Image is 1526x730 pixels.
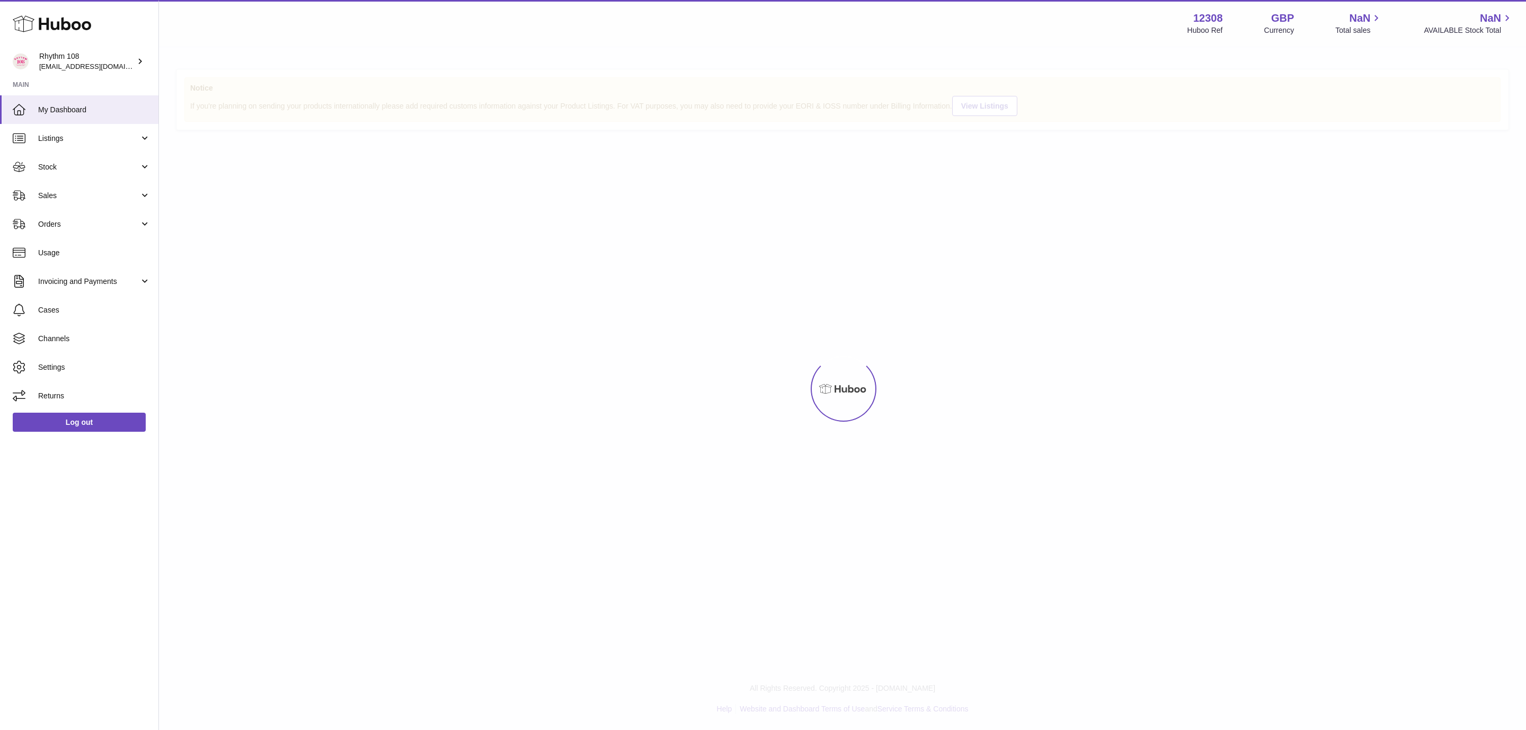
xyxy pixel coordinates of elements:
[1193,11,1223,25] strong: 12308
[1335,11,1382,35] a: NaN Total sales
[38,105,150,115] span: My Dashboard
[38,334,150,344] span: Channels
[38,219,139,229] span: Orders
[39,51,135,72] div: Rhythm 108
[38,362,150,372] span: Settings
[1264,25,1294,35] div: Currency
[38,305,150,315] span: Cases
[38,162,139,172] span: Stock
[1349,11,1370,25] span: NaN
[39,62,156,70] span: [EMAIL_ADDRESS][DOMAIN_NAME]
[38,133,139,144] span: Listings
[1335,25,1382,35] span: Total sales
[13,54,29,69] img: orders@rhythm108.com
[13,413,146,432] a: Log out
[1271,11,1294,25] strong: GBP
[1187,25,1223,35] div: Huboo Ref
[38,391,150,401] span: Returns
[38,248,150,258] span: Usage
[38,277,139,287] span: Invoicing and Payments
[1480,11,1501,25] span: NaN
[1424,11,1513,35] a: NaN AVAILABLE Stock Total
[1424,25,1513,35] span: AVAILABLE Stock Total
[38,191,139,201] span: Sales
